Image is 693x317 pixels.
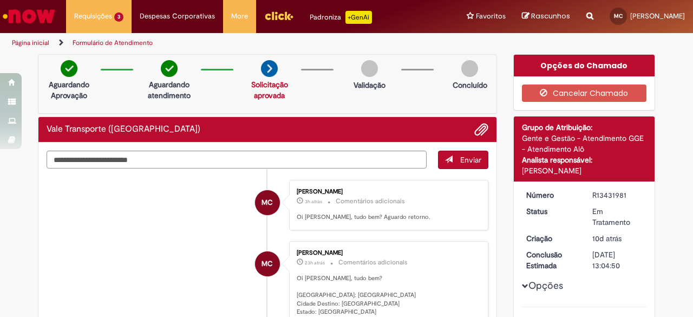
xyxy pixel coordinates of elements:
[73,38,153,47] a: Formulário de Atendimento
[453,80,487,90] p: Concluído
[261,190,273,216] span: MC
[255,190,280,215] div: Mariana Ribeiro Canto
[522,154,647,165] div: Analista responsável:
[255,251,280,276] div: Mariana Ribeiro Canto
[305,198,322,205] time: 29/08/2025 10:46:08
[47,151,427,169] textarea: Digite sua mensagem aqui...
[614,12,623,20] span: MC
[251,80,288,100] a: Solicitação aprovada
[361,60,378,77] img: img-circle-grey.png
[354,80,385,90] p: Validação
[114,12,123,22] span: 3
[43,79,95,101] p: Aguardando Aprovação
[338,258,408,267] small: Comentários adicionais
[231,11,248,22] span: More
[522,165,647,176] div: [PERSON_NAME]
[8,33,454,53] ul: Trilhas de página
[310,11,372,24] div: Padroniza
[305,260,325,266] span: 23h atrás
[522,133,647,154] div: Gente e Gestão - Atendimento GGE - Atendimento Alô
[297,250,477,256] div: [PERSON_NAME]
[305,260,325,266] time: 28/08/2025 15:39:54
[305,198,322,205] span: 3h atrás
[12,38,49,47] a: Página inicial
[592,190,643,200] div: R13431981
[336,197,405,206] small: Comentários adicionais
[522,122,647,133] div: Grupo de Atribuição:
[61,60,77,77] img: check-circle-green.png
[522,85,647,102] button: Cancelar Chamado
[460,155,481,165] span: Enviar
[630,11,685,21] span: [PERSON_NAME]
[261,60,278,77] img: arrow-next.png
[531,11,570,21] span: Rascunhos
[518,249,585,271] dt: Conclusão Estimada
[74,11,112,22] span: Requisições
[592,234,622,243] span: 10d atrás
[140,11,215,22] span: Despesas Corporativas
[261,251,273,277] span: MC
[518,206,585,217] dt: Status
[47,125,200,134] h2: Vale Transporte (VT) Histórico de tíquete
[438,151,488,169] button: Enviar
[474,122,488,137] button: Adicionar anexos
[592,206,643,228] div: Em Tratamento
[518,233,585,244] dt: Criação
[514,55,655,76] div: Opções do Chamado
[161,60,178,77] img: check-circle-green.png
[592,233,643,244] div: 20/08/2025 11:30:48
[297,213,477,222] p: Oi [PERSON_NAME], tudo bem? Aguardo retorno.
[461,60,478,77] img: img-circle-grey.png
[522,11,570,22] a: Rascunhos
[518,190,585,200] dt: Número
[297,189,477,195] div: [PERSON_NAME]
[592,234,622,243] time: 20/08/2025 11:30:48
[592,249,643,271] div: [DATE] 13:04:50
[143,79,195,101] p: Aguardando atendimento
[476,11,506,22] span: Favoritos
[1,5,57,27] img: ServiceNow
[345,11,372,24] p: +GenAi
[264,8,293,24] img: click_logo_yellow_360x200.png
